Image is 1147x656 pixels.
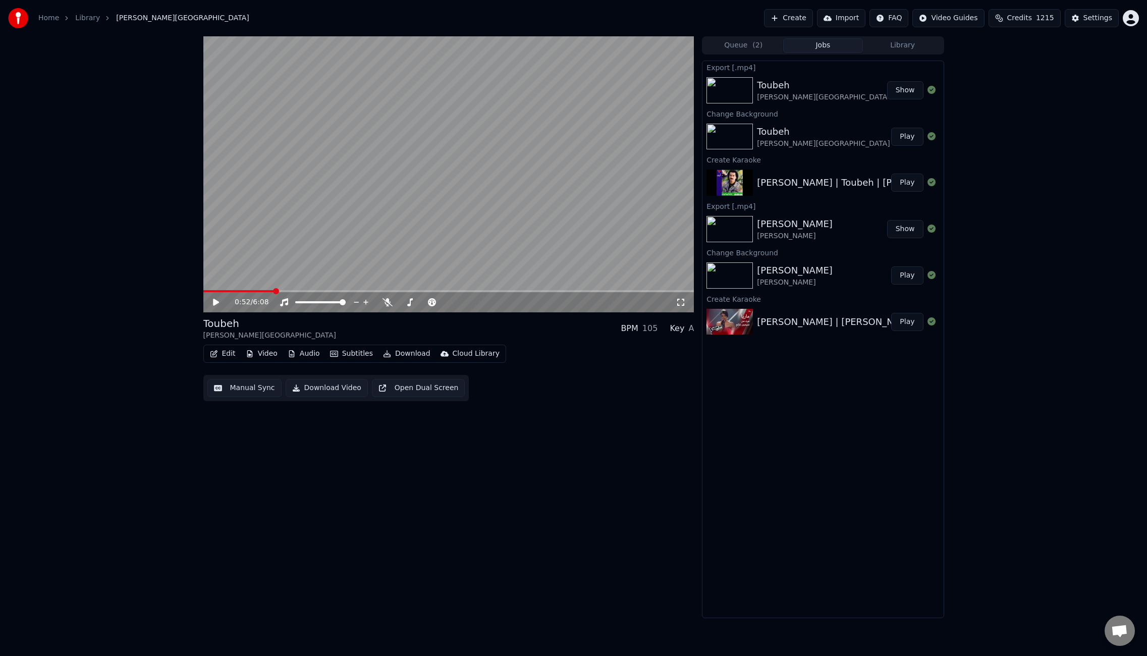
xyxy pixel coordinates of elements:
div: [PERSON_NAME] [757,278,833,288]
div: Create Karaoke [702,153,943,166]
div: / [235,297,259,307]
button: Play [891,313,923,331]
div: [PERSON_NAME] | Toubeh | [PERSON_NAME] | توبه | کارائوکه [757,176,1021,190]
div: Create Karaoke [702,293,943,305]
div: Toubeh [757,78,890,92]
button: Credits1215 [989,9,1061,27]
div: Change Background [702,107,943,120]
span: [PERSON_NAME][GEOGRAPHIC_DATA] [116,13,249,23]
div: 105 [642,322,658,335]
span: 1215 [1036,13,1054,23]
div: Toubeh [203,316,336,331]
div: BPM [621,322,638,335]
button: Import [817,9,865,27]
button: Library [863,38,943,53]
button: Play [891,174,923,192]
button: Show [887,81,923,99]
button: Jobs [783,38,863,53]
button: Subtitles [326,347,377,361]
a: Home [38,13,59,23]
div: Toubeh [757,125,890,139]
button: Download [379,347,434,361]
button: Manual Sync [207,379,282,397]
div: Export [.mp4] [702,200,943,212]
div: Key [670,322,684,335]
nav: breadcrumb [38,13,249,23]
button: Open Dual Screen [372,379,465,397]
div: [PERSON_NAME] [757,217,833,231]
button: Video [242,347,282,361]
div: [PERSON_NAME][GEOGRAPHIC_DATA] [757,92,890,102]
div: Open chat [1105,616,1135,646]
div: [PERSON_NAME] [757,263,833,278]
span: ( 2 ) [752,40,762,50]
button: Play [891,266,923,285]
button: Queue [703,38,783,53]
div: Settings [1083,13,1112,23]
button: Settings [1065,9,1119,27]
div: Change Background [702,246,943,258]
div: [PERSON_NAME][GEOGRAPHIC_DATA] [203,331,336,341]
button: Create [764,9,813,27]
span: Credits [1007,13,1032,23]
button: Download Video [286,379,368,397]
div: [PERSON_NAME][GEOGRAPHIC_DATA] [757,139,890,149]
button: Video Guides [912,9,984,27]
div: Export [.mp4] [702,61,943,73]
a: Library [75,13,100,23]
button: Edit [206,347,240,361]
span: 6:08 [253,297,268,307]
button: Show [887,220,923,238]
img: youka [8,8,28,28]
span: 0:52 [235,297,250,307]
div: [PERSON_NAME] [757,231,833,241]
button: Play [891,128,923,146]
div: Cloud Library [453,349,500,359]
button: FAQ [869,9,908,27]
button: Audio [284,347,324,361]
div: A [688,322,694,335]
